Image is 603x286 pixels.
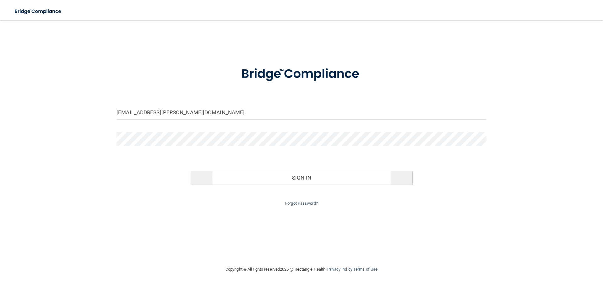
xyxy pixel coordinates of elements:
img: bridge_compliance_login_screen.278c3ca4.svg [228,58,375,90]
a: Privacy Policy [327,267,352,272]
div: Copyright © All rights reserved 2025 @ Rectangle Health | | [187,259,416,279]
input: Email [117,105,486,120]
button: Sign In [191,171,413,185]
a: Terms of Use [353,267,378,272]
img: bridge_compliance_login_screen.278c3ca4.svg [9,5,67,18]
a: Forgot Password? [285,201,318,206]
